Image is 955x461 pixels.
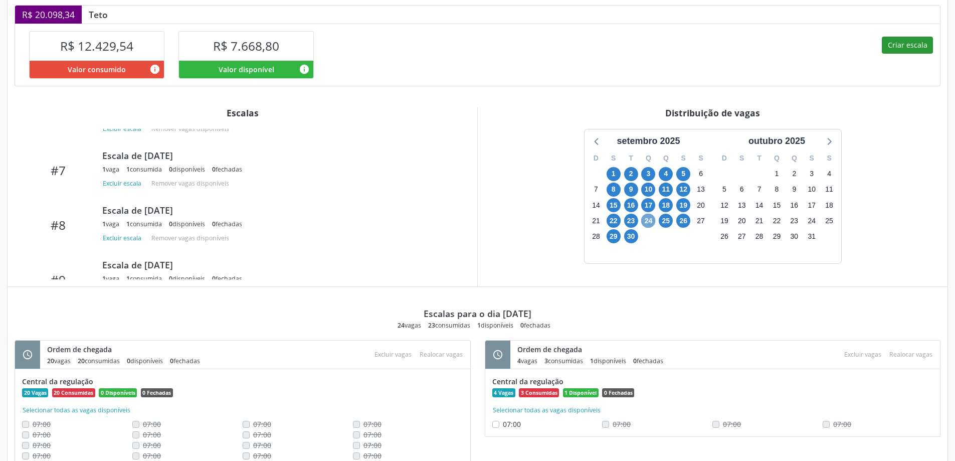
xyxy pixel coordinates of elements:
span: 23 [428,321,435,330]
div: Q [768,150,786,166]
span: segunda-feira, 22 de setembro de 2025 [607,214,621,228]
button: Excluir escala [102,232,145,245]
span: 1 [126,220,130,228]
span: 0 [169,165,172,174]
span: sábado, 4 de outubro de 2025 [822,167,836,181]
span: Não é possivel realocar uma vaga consumida [363,419,381,429]
span: Não é possivel realocar uma vaga consumida [363,430,381,439]
span: sexta-feira, 19 de setembro de 2025 [676,198,690,212]
div: Escolha as vagas para excluir [370,348,416,361]
span: 0 Fechadas [141,388,173,397]
div: vagas [47,357,71,365]
div: Q [640,150,657,166]
span: 0 [169,274,172,283]
span: sábado, 25 de outubro de 2025 [822,214,836,228]
span: Não é possivel realocar uma vaga consumida [33,451,51,460]
span: Não é possivel realocar uma vaga consumida [143,419,161,429]
span: sexta-feira, 31 de outubro de 2025 [805,229,819,243]
span: R$ 12.429,54 [60,38,133,54]
div: S [733,150,750,166]
div: disponíveis [477,321,513,330]
div: consumida [126,165,162,174]
span: terça-feira, 23 de setembro de 2025 [624,214,638,228]
span: segunda-feira, 8 de setembro de 2025 [607,183,621,197]
span: Não é possivel realocar uma vaga consumida [723,419,741,429]
span: sexta-feira, 24 de outubro de 2025 [805,214,819,228]
div: consumidas [544,357,583,365]
span: 0 [170,357,173,365]
span: sexta-feira, 5 de setembro de 2025 [676,167,690,181]
div: Q [786,150,803,166]
span: sexta-feira, 17 de outubro de 2025 [805,198,819,212]
span: sábado, 6 de setembro de 2025 [694,167,708,181]
span: quarta-feira, 1 de outubro de 2025 [770,167,784,181]
span: quinta-feira, 18 de setembro de 2025 [659,198,673,212]
span: 1 Disponível [563,388,599,397]
div: Escala de [DATE] [102,259,456,270]
span: quarta-feira, 24 de setembro de 2025 [641,214,655,228]
span: R$ 7.668,80 [213,38,279,54]
span: sexta-feira, 12 de setembro de 2025 [676,183,690,197]
button: Selecionar todas as vagas disponíveis [22,405,131,415]
span: 07:00 [503,419,521,429]
span: quinta-feira, 16 de outubro de 2025 [787,198,801,212]
i: schedule [492,349,503,360]
div: fechadas [212,220,242,228]
span: terça-feira, 2 de setembro de 2025 [624,167,638,181]
span: 0 [633,357,637,365]
div: vagas [398,321,421,330]
span: segunda-feira, 15 de setembro de 2025 [607,198,621,212]
span: segunda-feira, 20 de outubro de 2025 [735,214,749,228]
div: outubro 2025 [744,134,809,148]
span: 24 [398,321,405,330]
span: Valor consumido [68,64,126,75]
span: quinta-feira, 11 de setembro de 2025 [659,183,673,197]
span: 1 [126,165,130,174]
span: sexta-feira, 26 de setembro de 2025 [676,214,690,228]
div: Q [657,150,675,166]
span: quinta-feira, 2 de outubro de 2025 [787,167,801,181]
div: fechadas [212,165,242,174]
span: Não é possivel realocar uma vaga consumida [253,419,271,429]
span: sexta-feira, 3 de outubro de 2025 [805,167,819,181]
span: sábado, 18 de outubro de 2025 [822,198,836,212]
span: Não é possivel realocar uma vaga consumida [253,430,271,439]
span: sábado, 20 de setembro de 2025 [694,198,708,212]
span: domingo, 19 de outubro de 2025 [717,214,731,228]
span: quinta-feira, 4 de setembro de 2025 [659,167,673,181]
button: Selecionar todas as vagas disponíveis [492,405,601,415]
span: terça-feira, 9 de setembro de 2025 [624,183,638,197]
div: Central da regulação [22,376,463,387]
span: Não é possivel realocar uma vaga consumida [143,451,161,460]
span: segunda-feira, 1 de setembro de 2025 [607,167,621,181]
span: 0 [212,220,216,228]
span: terça-feira, 7 de outubro de 2025 [752,183,767,197]
span: terça-feira, 14 de outubro de 2025 [752,198,767,212]
div: fechadas [520,321,550,330]
span: quinta-feira, 25 de setembro de 2025 [659,214,673,228]
span: 0 [169,220,172,228]
span: quinta-feira, 30 de outubro de 2025 [787,229,801,243]
span: 0 [127,357,130,365]
span: domingo, 7 de setembro de 2025 [589,183,603,197]
div: disponíveis [169,274,205,283]
span: sábado, 27 de setembro de 2025 [694,214,708,228]
div: Ordem de chegada [517,344,670,355]
div: #9 [22,272,95,287]
span: quarta-feira, 8 de outubro de 2025 [770,183,784,197]
div: consumida [126,274,162,283]
span: domingo, 5 de outubro de 2025 [717,183,731,197]
span: Não é possivel realocar uma vaga consumida [143,430,161,439]
span: Não é possivel realocar uma vaga consumida [253,440,271,450]
div: #8 [22,218,95,232]
div: vaga [102,165,119,174]
div: disponíveis [590,357,626,365]
span: sábado, 11 de outubro de 2025 [822,183,836,197]
div: S [803,150,821,166]
span: quinta-feira, 23 de outubro de 2025 [787,214,801,228]
span: Valor disponível [219,64,274,75]
button: Excluir escala [102,122,145,136]
span: 20 Consumidas [52,388,95,397]
div: S [692,150,710,166]
div: #7 [22,163,95,178]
